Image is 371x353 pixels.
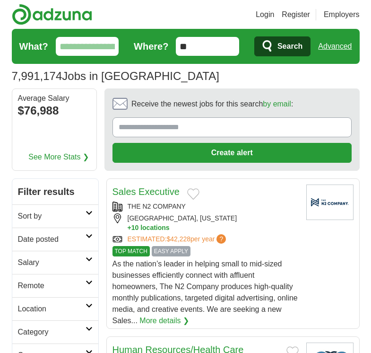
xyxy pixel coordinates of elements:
button: Add to favorite jobs [187,188,199,200]
a: Sort by [12,204,98,228]
label: Where? [134,39,168,53]
button: Search [254,36,311,56]
div: $76,988 [18,102,91,119]
h1: Jobs in [GEOGRAPHIC_DATA] [12,70,219,82]
span: TOP MATCH [112,246,150,256]
a: Sales Executive [112,186,180,197]
h2: Category [18,327,86,338]
a: See More Stats ❯ [28,151,89,163]
a: Advanced [318,37,352,56]
label: What? [19,39,48,53]
span: 7,991,174 [12,68,62,85]
div: [GEOGRAPHIC_DATA], [US_STATE] [112,213,299,232]
span: As the nation’s leader in helping small to mid-sized businesses efficiently connect with affluent... [112,260,298,325]
a: Location [12,297,98,320]
h2: Location [18,303,86,315]
span: Receive the newest jobs for this search : [131,98,293,110]
div: Average Salary [18,95,91,102]
a: ESTIMATED:$42,228per year? [128,234,228,244]
h2: Date posted [18,234,86,245]
a: Category [12,320,98,344]
button: Create alert [112,143,352,163]
a: More details ❯ [139,315,189,327]
h2: Remote [18,280,86,291]
button: +10 locations [128,223,299,232]
a: Date posted [12,228,98,251]
a: Remote [12,274,98,297]
a: Login [256,9,274,20]
a: Salary [12,251,98,274]
img: Adzuna logo [12,4,92,25]
img: Company logo [306,185,354,220]
a: Register [282,9,310,20]
a: Employers [324,9,360,20]
div: THE N2 COMPANY [112,202,299,212]
span: ? [216,234,226,244]
span: EASY APPLY [152,246,190,256]
span: + [128,223,131,232]
a: by email [263,100,291,108]
h2: Filter results [12,179,98,204]
span: Search [277,37,302,56]
h2: Sort by [18,211,86,222]
span: $42,228 [166,235,190,243]
h2: Salary [18,257,86,268]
